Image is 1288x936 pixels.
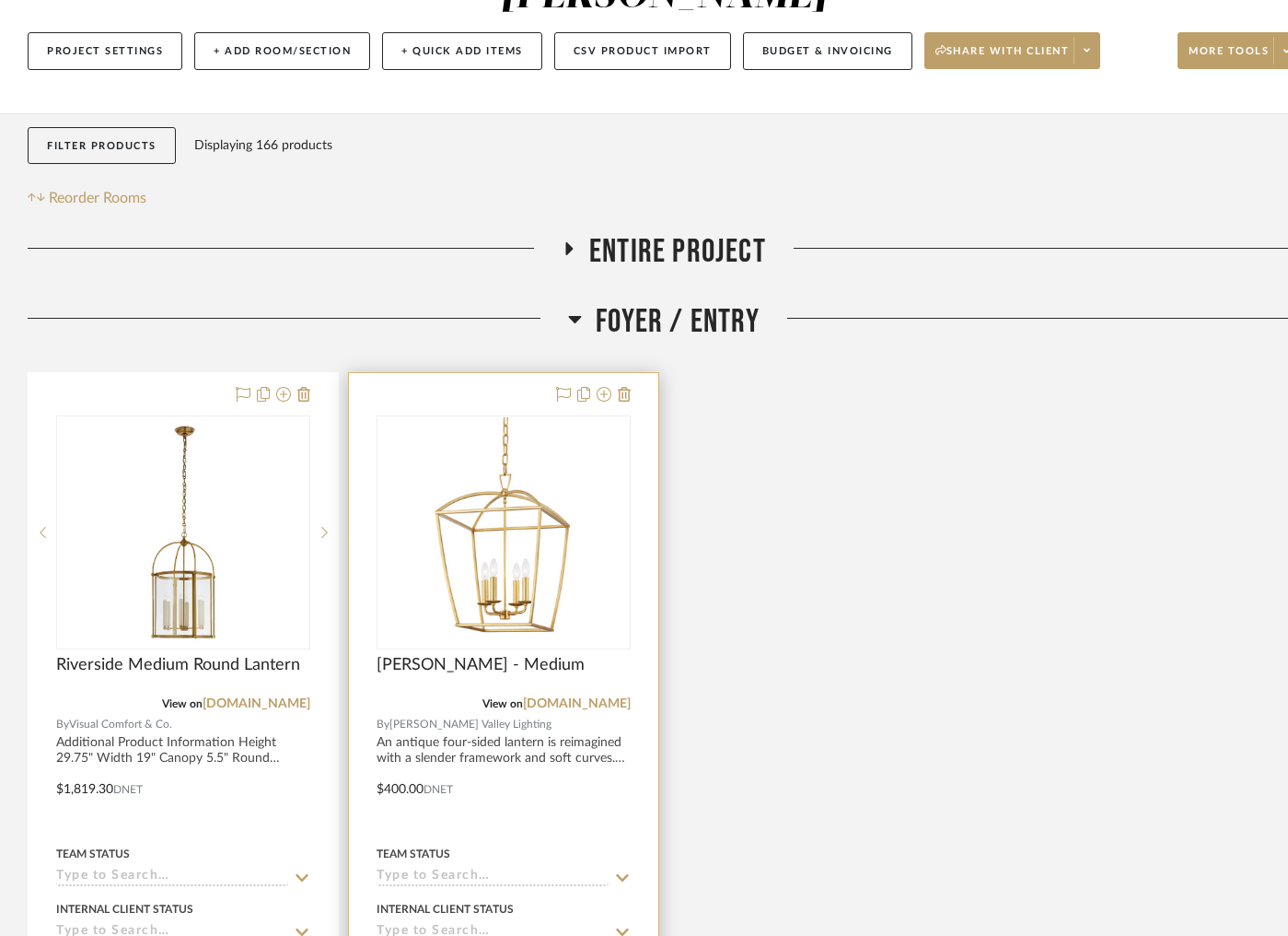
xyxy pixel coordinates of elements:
[194,32,370,70] button: + Add Room/Section
[69,716,172,733] span: Visual Comfort & Co.
[589,232,766,272] span: Entire Project
[56,846,130,862] div: Team Status
[28,127,176,165] button: Filter Products
[389,417,619,648] img: Bryant - Medium
[49,187,146,209] span: Reorder Rooms
[194,127,332,164] div: Displaying 166 products
[482,698,523,709] span: View on
[56,716,69,733] span: By
[377,416,630,649] div: 0
[596,302,760,342] span: Foyer / Entry
[28,187,146,209] button: Reorder Rooms
[389,716,551,733] span: [PERSON_NAME] Valley Lighting
[377,716,389,733] span: By
[924,32,1101,69] button: Share with client
[377,846,450,862] div: Team Status
[56,655,300,675] span: Riverside Medium Round Lantern
[56,901,193,918] div: Internal Client Status
[1189,44,1269,72] span: More tools
[554,32,731,70] button: CSV Product Import
[28,32,182,70] button: Project Settings
[743,32,912,70] button: Budget & Invoicing
[935,44,1070,72] span: Share with client
[377,655,585,675] span: [PERSON_NAME] - Medium
[162,698,203,709] span: View on
[56,869,288,886] input: Type to Search…
[523,697,631,710] a: [DOMAIN_NAME]
[377,901,514,918] div: Internal Client Status
[382,32,542,70] button: + Quick Add Items
[203,697,310,710] a: [DOMAIN_NAME]
[68,417,298,648] img: Riverside Medium Round Lantern
[377,869,609,886] input: Type to Search…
